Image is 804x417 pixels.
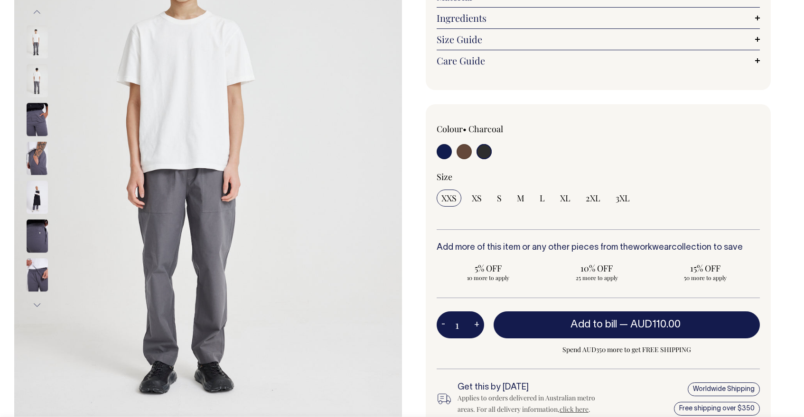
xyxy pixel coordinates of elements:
[497,192,502,204] span: S
[441,192,457,204] span: XXS
[560,192,570,204] span: XL
[437,243,760,253] h6: Add more of this item or any other pieces from the collection to save
[654,260,757,284] input: 15% OFF 50 more to apply
[463,123,467,135] span: •
[611,190,635,207] input: 3XL
[437,55,760,66] a: Care Guide
[437,171,760,182] div: Size
[659,274,752,281] span: 50 more to apply
[586,192,600,204] span: 2XL
[437,260,540,284] input: 5% OFF 10 more to apply
[27,64,48,98] img: charcoal
[30,295,44,316] button: Next
[27,220,48,253] img: charcoal
[30,1,44,23] button: Previous
[494,311,760,338] button: Add to bill —AUD110.00
[570,320,617,329] span: Add to bill
[437,123,566,135] div: Colour
[27,26,48,59] img: charcoal
[27,259,48,292] img: charcoal
[27,142,48,175] img: charcoal
[437,190,461,207] input: XXS
[458,383,613,392] h6: Get this by [DATE]
[540,192,545,204] span: L
[494,344,760,355] span: Spend AUD350 more to get FREE SHIPPING
[560,405,589,414] a: click here
[512,190,529,207] input: M
[550,263,644,274] span: 10% OFF
[630,320,681,329] span: AUD110.00
[437,316,450,335] button: -
[437,12,760,24] a: Ingredients
[437,34,760,45] a: Size Guide
[27,103,48,136] img: charcoal
[619,320,683,329] span: —
[492,190,506,207] input: S
[633,244,672,252] a: workwear
[659,263,752,274] span: 15% OFF
[441,263,535,274] span: 5% OFF
[545,260,648,284] input: 10% OFF 25 more to apply
[581,190,605,207] input: 2XL
[472,192,482,204] span: XS
[469,316,484,335] button: +
[468,123,503,135] label: Charcoal
[535,190,550,207] input: L
[27,181,48,214] img: charcoal
[441,274,535,281] span: 10 more to apply
[550,274,644,281] span: 25 more to apply
[467,190,486,207] input: XS
[458,392,613,415] div: Applies to orders delivered in Australian metro areas. For all delivery information, .
[555,190,575,207] input: XL
[517,192,524,204] span: M
[616,192,630,204] span: 3XL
